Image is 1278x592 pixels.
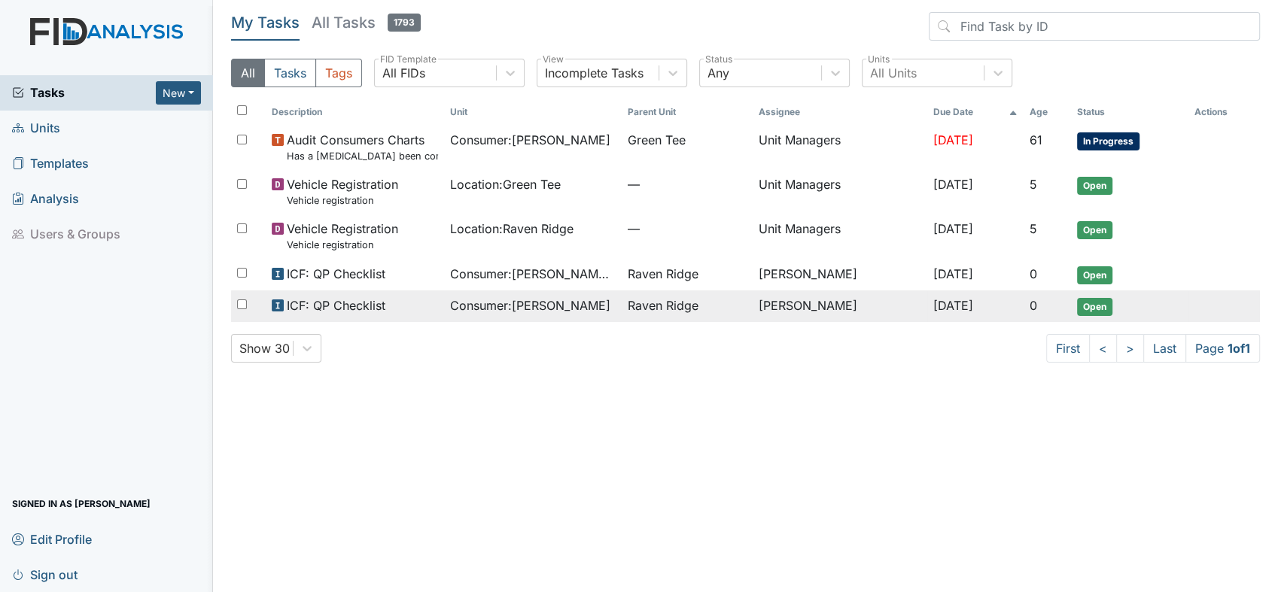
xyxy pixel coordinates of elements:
nav: task-pagination [1046,334,1260,363]
span: 0 [1030,266,1037,281]
span: Consumer : [PERSON_NAME] [450,296,610,314]
button: New [156,81,201,105]
span: Templates [12,152,89,175]
th: Actions [1188,99,1260,125]
th: Toggle SortBy [622,99,753,125]
td: Unit Managers [753,125,927,169]
span: Location : Raven Ridge [450,220,574,238]
span: Open [1077,298,1112,316]
h5: My Tasks [231,12,300,33]
span: Page [1185,334,1260,363]
span: Units [12,117,60,140]
small: Vehicle registration [287,238,398,252]
span: Audit Consumers Charts Has a colonoscopy been completed for all males and females over 50 or is t... [287,131,438,163]
div: All FIDs [382,64,425,82]
input: Toggle All Rows Selected [237,105,247,115]
th: Toggle SortBy [1071,99,1188,125]
span: Consumer : [PERSON_NAME][GEOGRAPHIC_DATA] [450,265,616,283]
span: Consumer : [PERSON_NAME] [450,131,610,149]
span: — [628,220,747,238]
div: Incomplete Tasks [545,64,644,82]
td: Unit Managers [753,169,927,214]
a: Tasks [12,83,156,102]
div: All Units [870,64,917,82]
span: In Progress [1077,132,1140,150]
span: [DATE] [933,221,973,236]
td: [PERSON_NAME] [753,290,927,322]
span: Signed in as [PERSON_NAME] [12,492,151,515]
input: Find Task by ID [929,12,1260,41]
small: Has a [MEDICAL_DATA] been completed for all [DEMOGRAPHIC_DATA] and [DEMOGRAPHIC_DATA] over 50 or ... [287,149,438,163]
span: — [628,175,747,193]
a: Last [1143,334,1186,363]
div: Any [707,64,729,82]
span: 5 [1030,177,1037,192]
span: Open [1077,177,1112,195]
th: Toggle SortBy [1024,99,1071,125]
span: 61 [1030,132,1042,147]
a: First [1046,334,1090,363]
small: Vehicle registration [287,193,398,208]
span: ICF: QP Checklist [287,296,385,314]
a: < [1089,334,1117,363]
h5: All Tasks [312,12,421,33]
span: Raven Ridge [628,296,698,314]
span: [DATE] [933,298,973,313]
td: [PERSON_NAME] [753,259,927,290]
span: ICF: QP Checklist [287,265,385,283]
a: > [1116,334,1144,363]
th: Toggle SortBy [266,99,444,125]
span: [DATE] [933,266,973,281]
th: Assignee [753,99,927,125]
span: 5 [1030,221,1037,236]
span: 1793 [388,14,421,32]
span: Green Tee [628,131,686,149]
span: 0 [1030,298,1037,313]
th: Toggle SortBy [927,99,1024,125]
span: Sign out [12,563,78,586]
span: [DATE] [933,177,973,192]
span: Analysis [12,187,79,211]
button: Tasks [264,59,316,87]
th: Toggle SortBy [444,99,622,125]
div: Type filter [231,59,362,87]
strong: 1 of 1 [1228,341,1250,356]
span: Open [1077,266,1112,284]
div: Show 30 [239,339,290,357]
span: Edit Profile [12,527,92,551]
td: Unit Managers [753,214,927,258]
span: Raven Ridge [628,265,698,283]
span: Open [1077,221,1112,239]
span: [DATE] [933,132,973,147]
button: Tags [315,59,362,87]
button: All [231,59,265,87]
span: Vehicle Registration Vehicle registration [287,175,398,208]
span: Location : Green Tee [450,175,561,193]
span: Vehicle Registration Vehicle registration [287,220,398,252]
